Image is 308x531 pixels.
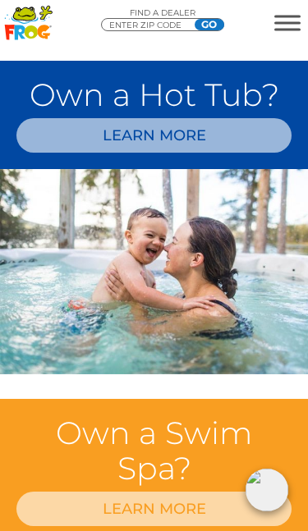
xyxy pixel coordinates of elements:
[16,77,292,112] h3: Own a Hot Tub?
[246,469,288,511] img: openIcon
[108,19,206,32] input: Zip Code Form
[16,415,292,486] h3: Own a Swim Spa?
[274,15,301,30] button: MENU
[101,8,224,18] p: Find A Dealer
[16,492,292,526] a: LEARN MORE
[16,118,292,153] a: LEARN MORE
[195,19,224,30] input: GO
